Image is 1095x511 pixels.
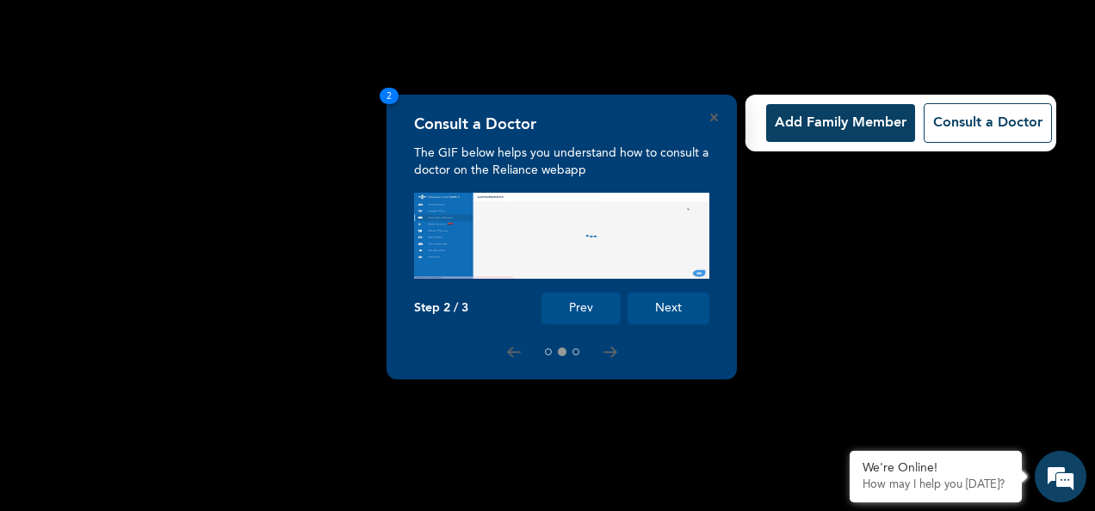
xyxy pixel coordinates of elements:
[100,163,238,337] span: We're online!
[380,88,399,104] span: 2
[414,145,709,179] p: The GIF below helps you understand how to consult a doctor on the Reliance webapp
[924,103,1052,143] button: Consult a Doctor
[541,292,621,324] button: Prev
[32,86,70,129] img: d_794563401_company_1708531726252_794563401
[863,461,1009,476] div: We're Online!
[710,114,718,121] button: Close
[169,423,329,477] div: FAQs
[90,96,289,119] div: Chat with us now
[414,115,536,134] h4: Consult a Doctor
[863,478,1009,492] p: How may I help you today?
[766,104,915,142] button: Add Family Member
[9,453,169,465] span: Conversation
[414,193,709,279] img: consult_tour.f0374f2500000a21e88d.gif
[628,292,709,324] button: Next
[282,9,324,50] div: Minimize live chat window
[9,363,328,423] textarea: Type your message and hit 'Enter'
[414,301,468,316] p: Step 2 / 3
